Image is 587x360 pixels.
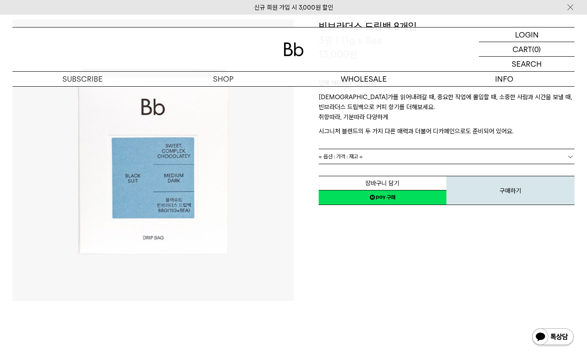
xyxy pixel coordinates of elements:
[12,72,153,86] a: SUBSCRIBE
[319,126,575,136] p: 시그니처 블렌드의 두 가지 다른 매력과 더불어 디카페인으로도 준비되어 있어요.
[319,176,447,190] button: 장바구니 담기
[319,149,363,164] span: = 옵션 : 가격 : 재고 =
[479,27,575,42] a: LOGIN
[284,42,304,56] img: 로고
[12,20,294,301] img: 빈브라더스 드립백 8개입
[515,27,539,42] p: LOGIN
[512,57,542,71] p: SEARCH
[294,72,434,86] p: WHOLESALE
[531,327,575,347] img: 카카오톡 채널 1:1 채팅 버튼
[319,92,575,112] p: [DEMOGRAPHIC_DATA]가를 읽어내려갈 때, 중요한 작업에 몰입할 때, 소중한 사람과 시간을 보낼 때, 빈브라더스 드립백으로 커피 향기를 더해보세요.
[319,190,447,205] a: 새창
[479,42,575,57] a: CART (0)
[532,42,541,56] p: (0)
[153,72,294,86] a: SHOP
[319,112,575,126] p: 취향따라, 기분따라 다양하게
[513,42,532,56] p: CART
[446,176,575,205] button: 구매하기
[434,72,575,86] p: INFO
[254,4,333,11] a: 신규 회원 가입 시 3,000원 할인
